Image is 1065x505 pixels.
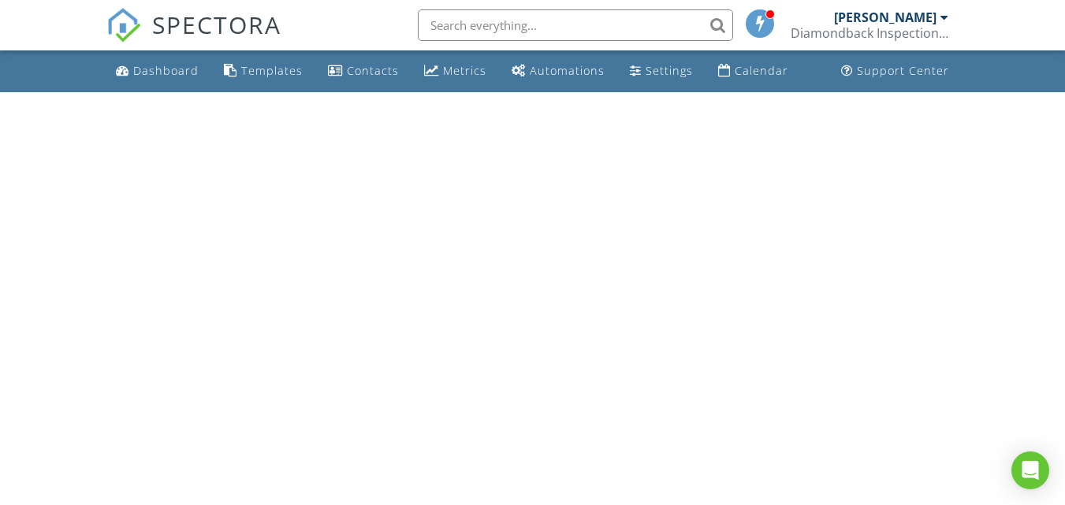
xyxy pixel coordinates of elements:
[152,8,281,41] span: SPECTORA
[241,63,303,78] div: Templates
[712,57,795,86] a: Calendar
[110,57,205,86] a: Dashboard
[1011,451,1049,489] div: Open Intercom Messenger
[418,9,733,41] input: Search everything...
[347,63,399,78] div: Contacts
[791,25,948,41] div: Diamondback Inspection Service
[835,57,955,86] a: Support Center
[133,63,199,78] div: Dashboard
[418,57,493,86] a: Metrics
[624,57,699,86] a: Settings
[530,63,605,78] div: Automations
[106,21,281,54] a: SPECTORA
[218,57,309,86] a: Templates
[834,9,937,25] div: [PERSON_NAME]
[857,63,949,78] div: Support Center
[322,57,405,86] a: Contacts
[646,63,693,78] div: Settings
[735,63,788,78] div: Calendar
[505,57,611,86] a: Automations (Basic)
[106,8,141,43] img: The Best Home Inspection Software - Spectora
[443,63,486,78] div: Metrics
